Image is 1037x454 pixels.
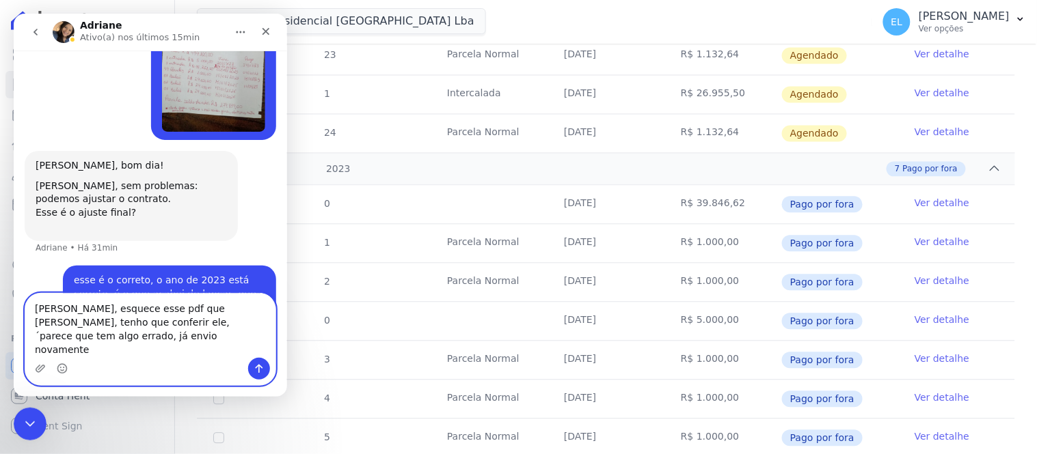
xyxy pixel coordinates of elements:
a: Visão Geral [5,41,169,68]
span: Pago por fora [782,274,863,290]
div: [PERSON_NAME], sem problemas: podemos ajustar o contrato. [22,166,213,193]
span: Pago por fora [903,162,958,175]
td: R$ 5.000,00 [664,302,781,340]
span: Agendado [782,125,847,141]
span: Agendado [782,86,847,102]
td: [DATE] [548,380,664,418]
div: Fechar [240,5,265,30]
td: [DATE] [548,302,664,340]
td: Parcela Normal [431,114,548,152]
a: Recebíveis [5,352,169,380]
button: Selecionador de Emoji [43,350,54,360]
td: [DATE] [548,75,664,113]
span: 24 [323,127,336,138]
a: Ver detalhe [915,352,969,365]
span: 1 [323,88,330,99]
div: Esse é o ajuste final? ​ [22,193,213,219]
td: R$ 1.132,64 [664,114,781,152]
td: Intercalada [431,75,548,113]
p: Ver opções [919,23,1010,34]
td: [DATE] [548,263,664,301]
td: R$ 1.000,00 [664,380,781,418]
td: [DATE] [548,36,664,74]
td: [DATE] [548,114,664,152]
input: Só é possível selecionar pagamentos em aberto [213,393,224,404]
td: Parcela Normal [431,380,548,418]
button: Upload do anexo [21,350,32,360]
a: Negativação [5,281,169,309]
a: Ver detalhe [915,47,969,61]
span: EL [891,17,903,27]
a: Ver detalhe [915,235,969,249]
div: Erica diz… [11,252,262,377]
td: Parcela Normal [431,224,548,262]
a: Ver detalhe [915,274,969,287]
td: R$ 26.955,50 [664,75,781,113]
span: 23 [323,49,336,60]
a: Conta Hent [5,382,169,410]
a: Ver detalhe [915,313,969,326]
a: Parcelas [5,101,169,128]
div: Adriane diz… [11,137,262,252]
span: Pago por fora [782,429,863,446]
a: Ver detalhe [915,429,969,443]
a: Ver detalhe [915,196,969,210]
button: Início [214,5,240,31]
td: [DATE] [548,185,664,223]
button: EL [PERSON_NAME] Ver opções [872,3,1037,41]
td: Parcela Normal [431,341,548,379]
iframe: Intercom live chat [14,14,287,397]
span: 2 [323,276,330,287]
span: Pago por fora [782,391,863,407]
td: R$ 1.000,00 [664,263,781,301]
a: Transferências [5,221,169,249]
td: [DATE] [548,341,664,379]
td: R$ 39.846,62 [664,185,781,223]
td: R$ 1.132,64 [664,36,781,74]
p: Ativo(a) nos últimos 15min [66,17,187,31]
span: Pago por fora [782,235,863,251]
div: [PERSON_NAME], bom dia! [22,145,213,159]
a: Crédito [5,251,169,279]
p: [PERSON_NAME] [919,10,1010,23]
a: Lotes [5,131,169,158]
span: 4 [323,393,330,403]
span: Pago por fora [782,313,863,329]
input: Só é possível selecionar pagamentos em aberto [213,432,224,443]
div: [PERSON_NAME], bom dia![PERSON_NAME], sem problemas: podemos ajustar o contrato.Esse é o ajuste f... [11,137,224,227]
span: 7 [895,162,900,175]
div: esse é o correto, o ano de 2023 está correto, é o que acabei de lançar, que são as primeiras 5 pa... [60,260,252,367]
span: 3 [323,354,330,365]
td: Parcela Normal [431,36,548,74]
span: 0 [323,198,330,209]
td: R$ 1.000,00 [664,224,781,262]
span: 1 [323,237,330,248]
textarea: Envie uma mensagem... [12,280,262,344]
td: R$ 1.000,00 [664,341,781,379]
button: Enviar uma mensagem [234,344,256,366]
td: Parcela Normal [431,263,548,301]
button: Edíficio Residencial [GEOGRAPHIC_DATA] Lba [197,8,486,34]
a: Clientes [5,161,169,188]
a: Ver detalhe [915,391,969,404]
span: Pago por fora [782,196,863,212]
iframe: Intercom live chat [14,408,46,440]
span: 5 [323,431,330,442]
a: Ver detalhe [915,125,969,139]
span: Agendado [782,47,847,63]
span: Pago por fora [782,352,863,368]
div: esse é o correto, o ano de 2023 está correto, é o que acabei de lançar, que são as primeiras 5 pa... [49,252,262,375]
a: Contratos [5,71,169,98]
span: 0 [323,315,330,326]
div: Plataformas [11,330,163,347]
a: Minha Carteira [5,191,169,218]
a: Ver detalhe [915,86,969,100]
div: Adriane • Há 31min [22,230,104,238]
td: [DATE] [548,224,664,262]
